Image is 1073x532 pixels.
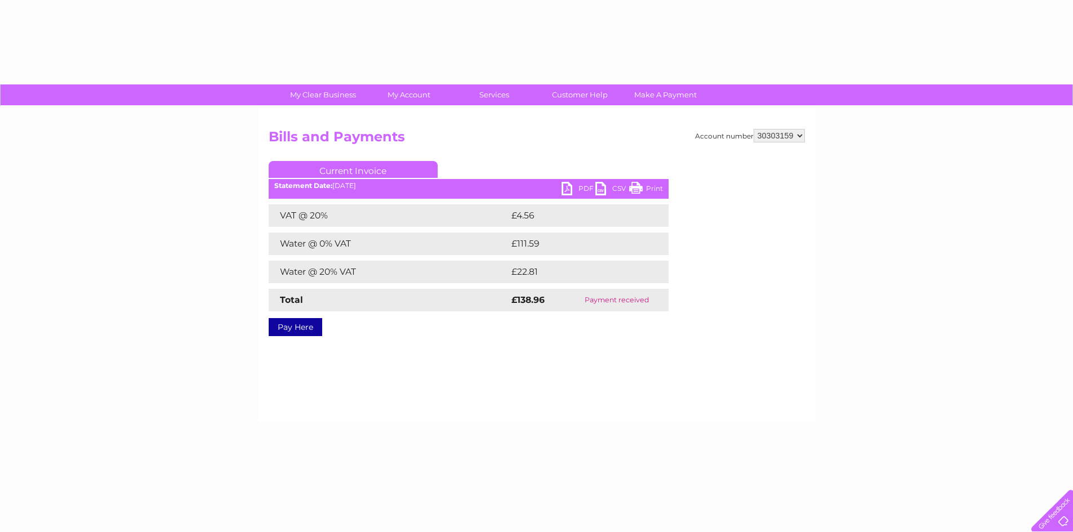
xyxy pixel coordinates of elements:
[562,182,595,198] a: PDF
[619,84,712,105] a: Make A Payment
[269,161,438,178] a: Current Invoice
[269,129,805,150] h2: Bills and Payments
[595,182,629,198] a: CSV
[269,233,509,255] td: Water @ 0% VAT
[269,318,322,336] a: Pay Here
[533,84,626,105] a: Customer Help
[280,294,303,305] strong: Total
[362,84,455,105] a: My Account
[269,204,509,227] td: VAT @ 20%
[695,129,805,142] div: Account number
[629,182,663,198] a: Print
[269,182,669,190] div: [DATE]
[509,233,645,255] td: £111.59
[448,84,541,105] a: Services
[269,261,509,283] td: Water @ 20% VAT
[274,181,332,190] b: Statement Date:
[511,294,545,305] strong: £138.96
[566,289,668,311] td: Payment received
[509,204,642,227] td: £4.56
[509,261,645,283] td: £22.81
[277,84,369,105] a: My Clear Business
